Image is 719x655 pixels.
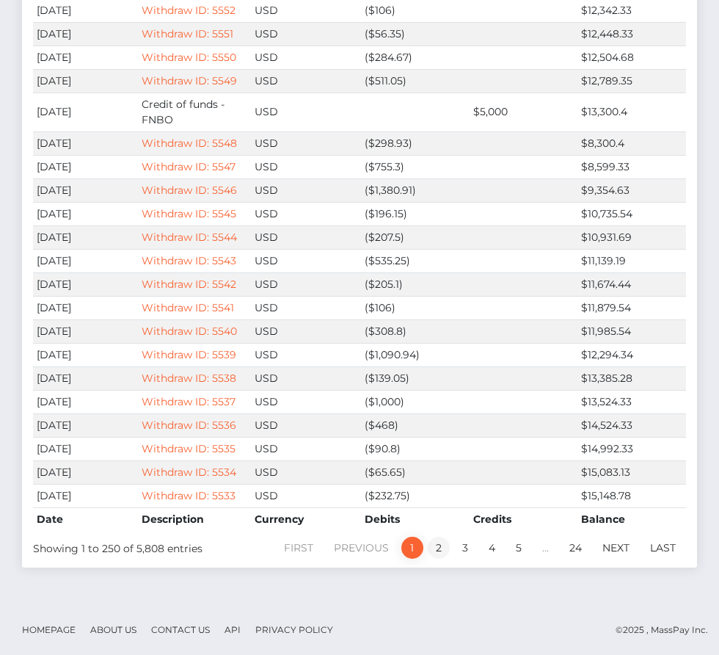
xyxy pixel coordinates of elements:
[33,202,138,225] td: [DATE]
[142,137,237,150] a: Withdraw ID: 5548
[249,618,339,641] a: Privacy Policy
[577,319,686,343] td: $11,985.54
[251,69,361,93] td: USD
[142,4,236,17] a: Withdraw ID: 5552
[251,22,361,46] td: USD
[251,272,361,296] td: USD
[145,618,216,641] a: Contact Us
[33,131,138,155] td: [DATE]
[142,74,237,87] a: Withdraw ID: 5549
[361,319,470,343] td: ($308.8)
[577,390,686,413] td: $13,524.33
[577,484,686,507] td: $15,148.78
[361,46,470,69] td: ($284.67)
[251,460,361,484] td: USD
[251,225,361,249] td: USD
[251,249,361,272] td: USD
[142,466,236,479] a: Withdraw ID: 5534
[361,390,470,413] td: ($1,000)
[251,93,361,131] td: USD
[33,366,138,390] td: [DATE]
[577,225,686,249] td: $10,931.69
[142,278,236,291] a: Withdraw ID: 5542
[251,413,361,437] td: USD
[577,46,686,69] td: $12,504.68
[577,202,686,225] td: $10,735.54
[142,372,236,385] a: Withdraw ID: 5538
[361,155,470,178] td: ($755.3)
[577,178,686,202] td: $9,354.63
[251,390,361,413] td: USD
[470,507,577,531] th: Credits
[361,69,470,93] td: ($511.05)
[33,22,138,46] td: [DATE]
[33,460,138,484] td: [DATE]
[251,437,361,460] td: USD
[401,537,423,559] a: 1
[33,413,138,437] td: [DATE]
[361,507,470,531] th: Debits
[251,131,361,155] td: USD
[251,178,361,202] td: USD
[577,22,686,46] td: $12,448.33
[481,537,503,559] a: 4
[361,272,470,296] td: ($205.1)
[33,155,138,178] td: [DATE]
[142,160,236,173] a: Withdraw ID: 5547
[251,296,361,319] td: USD
[33,225,138,249] td: [DATE]
[470,93,577,131] td: $5,000
[577,460,686,484] td: $15,083.13
[142,395,236,408] a: Withdraw ID: 5537
[33,272,138,296] td: [DATE]
[577,413,686,437] td: $14,524.33
[11,622,708,638] div: © 2025 , MassPay Inc.
[428,537,450,559] a: 2
[219,618,247,641] a: API
[33,319,138,343] td: [DATE]
[577,249,686,272] td: $11,139.19
[577,272,686,296] td: $11,674.44
[361,413,470,437] td: ($468)
[33,46,138,69] td: [DATE]
[33,437,138,460] td: [DATE]
[577,437,686,460] td: $14,992.33
[251,343,361,366] td: USD
[361,22,470,46] td: ($56.35)
[33,296,138,319] td: [DATE]
[251,507,361,531] th: Currency
[577,296,686,319] td: $11,879.54
[33,178,138,202] td: [DATE]
[33,535,292,557] div: Showing 1 to 250 of 5,808 entries
[251,46,361,69] td: USD
[361,484,470,507] td: ($232.75)
[33,484,138,507] td: [DATE]
[142,207,236,220] a: Withdraw ID: 5545
[361,460,470,484] td: ($65.65)
[361,296,470,319] td: ($106)
[361,343,470,366] td: ($1,090.94)
[577,366,686,390] td: $13,385.28
[142,489,236,502] a: Withdraw ID: 5533
[142,254,236,267] a: Withdraw ID: 5543
[84,618,142,641] a: About Us
[577,131,686,155] td: $8,300.4
[251,155,361,178] td: USD
[33,343,138,366] td: [DATE]
[577,69,686,93] td: $12,789.35
[33,93,138,131] td: [DATE]
[142,301,234,314] a: Withdraw ID: 5541
[251,202,361,225] td: USD
[508,537,530,559] a: 5
[577,155,686,178] td: $8,599.33
[561,537,590,559] a: 24
[138,507,251,531] th: Description
[251,319,361,343] td: USD
[361,202,470,225] td: ($196.15)
[16,618,81,641] a: Homepage
[33,507,138,531] th: Date
[577,93,686,131] td: $13,300.4
[142,231,237,244] a: Withdraw ID: 5544
[361,249,470,272] td: ($535.25)
[361,225,470,249] td: ($207.5)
